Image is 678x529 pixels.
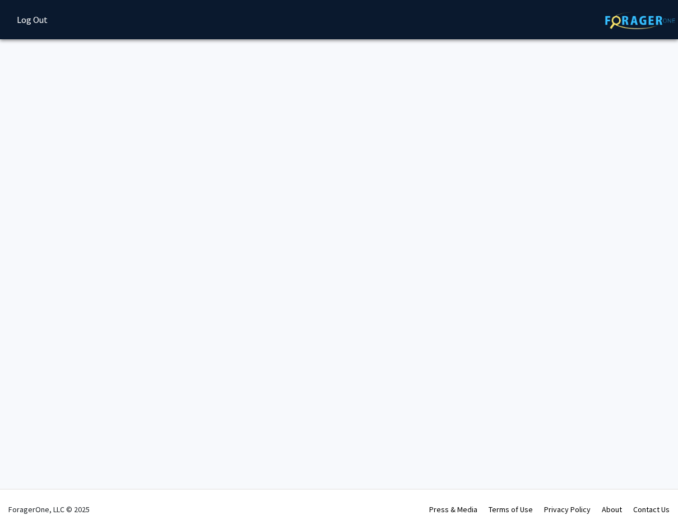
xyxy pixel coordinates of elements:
a: Contact Us [633,504,670,514]
a: Terms of Use [489,504,533,514]
a: Privacy Policy [544,504,591,514]
a: Press & Media [429,504,477,514]
img: ForagerOne Logo [605,12,675,29]
a: About [602,504,622,514]
div: ForagerOne, LLC © 2025 [8,490,90,529]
